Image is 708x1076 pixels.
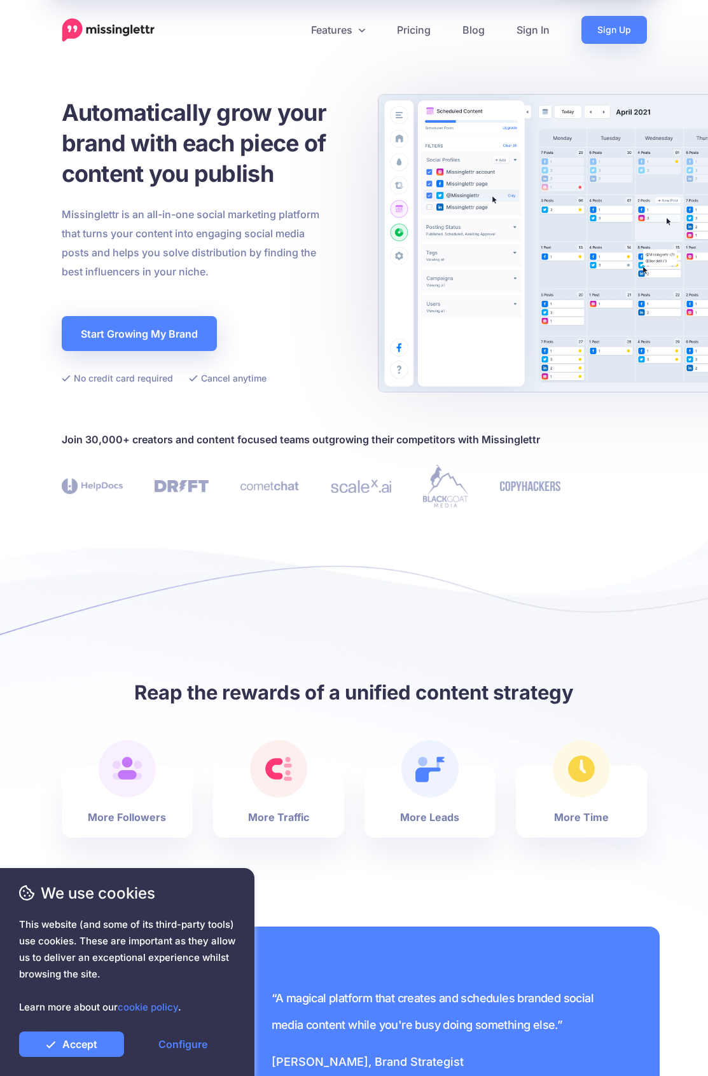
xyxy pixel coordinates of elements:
[134,680,574,704] span: Reap the rewards of a unified content strategy
[295,16,381,44] a: Features
[581,16,647,44] a: Sign Up
[397,22,431,38] span: Pricing
[248,811,309,824] span: More Traffic
[501,16,566,44] a: Sign In
[381,16,447,44] a: Pricing
[272,1055,464,1068] span: [PERSON_NAME], Brand Strategist
[311,22,352,38] span: Features
[19,918,235,980] span: This website (and some of its third-party tools) use cookies. These are important as they allow u...
[400,811,459,824] span: More Leads
[19,1031,124,1057] a: Accept
[597,20,631,39] span: Sign Up
[130,1031,235,1057] a: Configure
[19,1001,118,1013] span: Learn more about our
[62,1036,97,1052] span: Accept
[88,811,166,824] span: More Followers
[41,884,155,902] span: We use cookies
[62,99,326,188] span: Automatically grow your brand with each piece of content you publish
[462,22,485,38] span: Blog
[272,991,593,1031] span: “A magical platform that creates and schedules branded social media content while you're busy doi...
[178,1001,181,1013] span: .
[81,324,198,344] span: Start Growing My Brand
[62,316,217,351] a: Start Growing My Brand
[517,22,550,38] span: Sign In
[62,18,155,42] a: Home
[118,1001,178,1013] a: cookie policy
[158,1036,207,1052] span: Configure
[74,373,173,383] span: No credit card required
[62,208,319,278] span: Missinglettr is an all-in-one social marketing platform that turns your content into engaging soc...
[554,811,609,824] span: More Time
[201,373,267,383] span: Cancel anytime
[447,16,501,44] a: Blog
[62,433,540,446] span: Join 30,000+ creators and content focused teams outgrowing their competitors with Missinglettr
